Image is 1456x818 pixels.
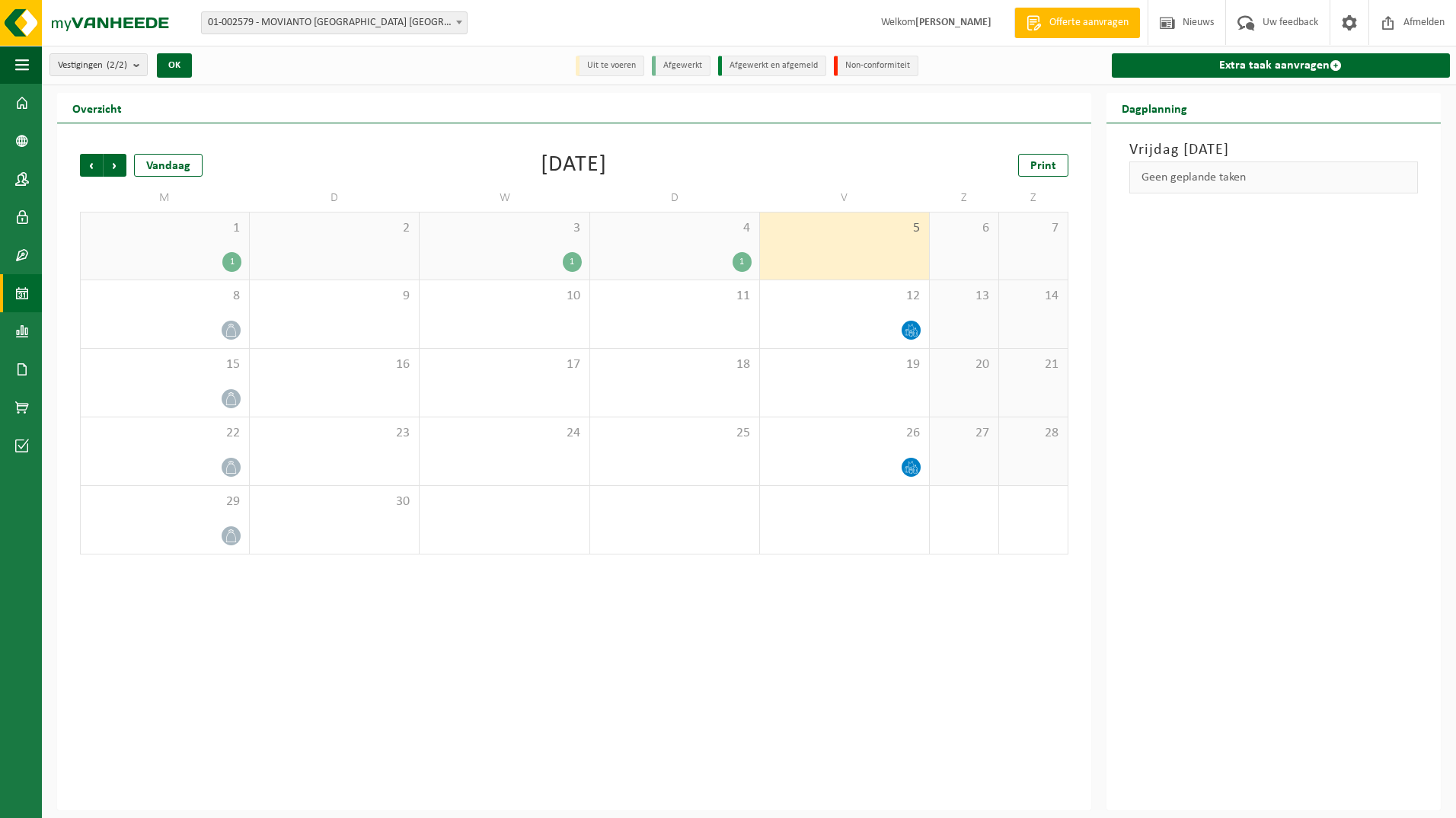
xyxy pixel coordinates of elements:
[1007,220,1060,237] span: 7
[250,184,420,212] td: D
[768,425,921,442] span: 26
[107,60,127,70] count: (2/2)
[590,184,760,212] td: D
[1046,15,1132,30] span: Offerte aanvragen
[768,288,921,305] span: 12
[257,425,411,442] span: 23
[937,220,991,237] span: 6
[88,356,241,373] span: 15
[768,220,921,237] span: 5
[201,11,468,34] span: 01-002579 - MOVIANTO BELGIUM NV - EREMBODEGEM
[576,56,644,76] li: Uit te voeren
[1129,161,1418,193] div: Geen geplande taken
[257,220,411,237] span: 2
[134,154,203,177] div: Vandaag
[1030,160,1056,172] span: Print
[1129,139,1418,161] h3: Vrijdag [DATE]
[915,17,991,28] strong: [PERSON_NAME]
[80,154,103,177] span: Vorige
[937,356,991,373] span: 20
[930,184,999,212] td: Z
[427,288,581,305] span: 10
[427,220,581,237] span: 3
[760,184,930,212] td: V
[1112,53,1450,78] a: Extra taak aanvragen
[718,56,826,76] li: Afgewerkt en afgemeld
[541,154,607,177] div: [DATE]
[598,288,752,305] span: 11
[58,54,127,77] span: Vestigingen
[88,494,241,510] span: 29
[57,93,137,123] h2: Overzicht
[598,220,752,237] span: 4
[257,356,411,373] span: 16
[88,288,241,305] span: 8
[1018,154,1068,177] a: Print
[88,220,241,237] span: 1
[937,425,991,442] span: 27
[202,12,467,34] span: 01-002579 - MOVIANTO BELGIUM NV - EREMBODEGEM
[1007,356,1060,373] span: 21
[834,56,918,76] li: Non-conformiteit
[768,356,921,373] span: 19
[88,425,241,442] span: 22
[999,184,1068,212] td: Z
[733,252,752,272] div: 1
[1007,288,1060,305] span: 14
[222,252,241,272] div: 1
[420,184,589,212] td: W
[1007,425,1060,442] span: 28
[427,356,581,373] span: 17
[652,56,710,76] li: Afgewerkt
[80,184,250,212] td: M
[427,425,581,442] span: 24
[257,494,411,510] span: 30
[1106,93,1202,123] h2: Dagplanning
[598,425,752,442] span: 25
[104,154,126,177] span: Volgende
[598,356,752,373] span: 18
[563,252,582,272] div: 1
[1014,8,1140,38] a: Offerte aanvragen
[257,288,411,305] span: 9
[49,53,148,76] button: Vestigingen(2/2)
[937,288,991,305] span: 13
[157,53,192,78] button: OK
